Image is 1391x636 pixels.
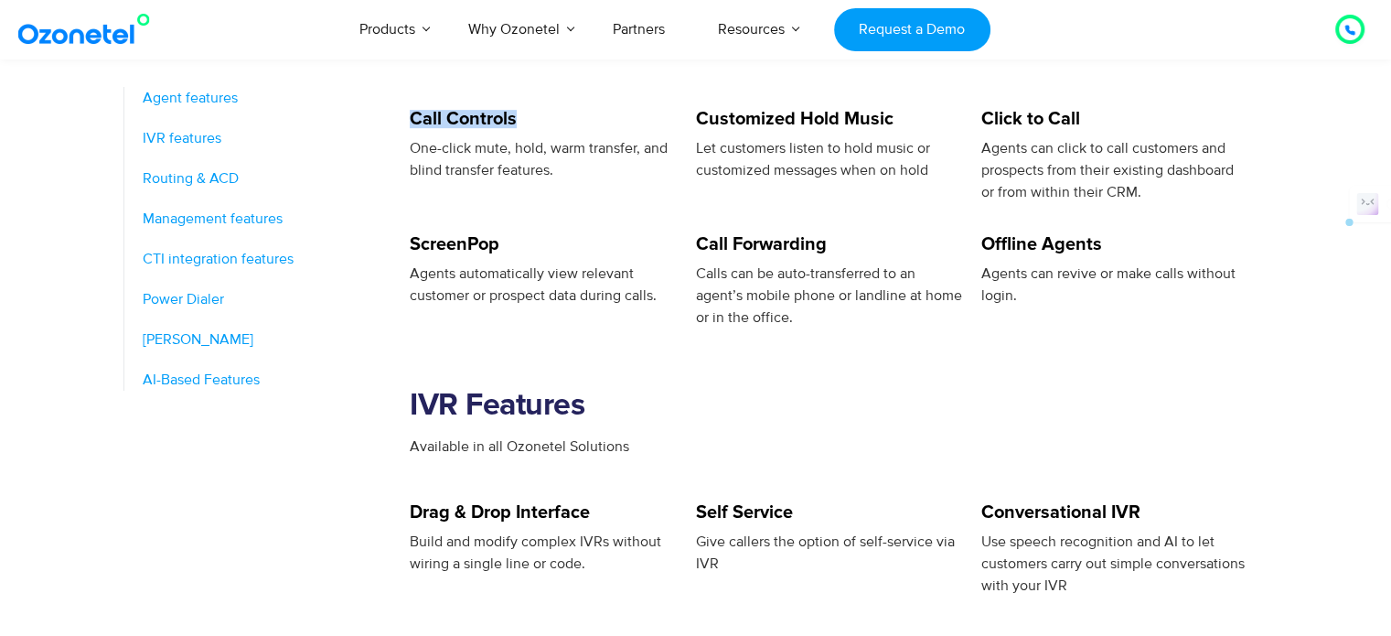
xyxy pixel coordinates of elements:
span: Agent features [143,87,238,109]
a: Management features [143,208,391,230]
span: Routing & ACD [143,167,239,189]
span: Power Dialer [143,288,224,310]
span: IVR features [143,127,221,149]
h5: ScreenPop [410,235,677,253]
span: AI-Based Features [143,369,260,391]
h5: Self Service [695,503,962,522]
span: Give callers the option of self-service via IVR [695,533,954,573]
h5: Click to Call [981,110,1248,128]
span: [PERSON_NAME] [143,329,253,350]
a: Power Dialer [143,288,391,310]
span: Agents can click to call customers and prospects from their existing dashboard or from within the... [981,139,1234,201]
h2: IVR Features [410,388,1268,425]
a: Routing & ACD [143,167,391,189]
a: AI-Based Features [143,369,391,391]
span: Calls can be auto-transferred to an agent’s mobile phone or landline at home or in the office. [695,264,961,327]
h5: Call Forwarding [695,235,962,253]
h5: Customized Hold Music [695,110,962,128]
span: Agents can revive or make calls without login. [981,264,1236,305]
a: Agent features [143,87,391,109]
h5: Conversational IVR [981,503,1248,522]
a: [PERSON_NAME] [143,329,391,350]
h5: Offline Agents [981,235,1248,253]
span: One-click mute, hold, warm transfer, and blind transfer features. [410,139,668,179]
span: CTI integration features [143,248,294,270]
a: Request a Demo [834,8,990,51]
a: CTI integration features [143,248,391,270]
a: IVR features [143,127,391,149]
span: Build and modify complex IVRs without wiring a single line or code. [410,533,661,573]
span: Let customers listen to hold music or customized messages when on hold [695,139,929,179]
span: Use speech recognition and AI to let customers carry out simple conversations with your IVR [981,533,1245,595]
h5: Drag & Drop Interface [410,503,677,522]
span: Available in all Ozonetel Solutions [410,437,629,456]
span: Agents automatically view relevant customer or prospect data during calls. [410,264,657,305]
span: Management features [143,208,283,230]
h5: Call Controls [410,110,677,128]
